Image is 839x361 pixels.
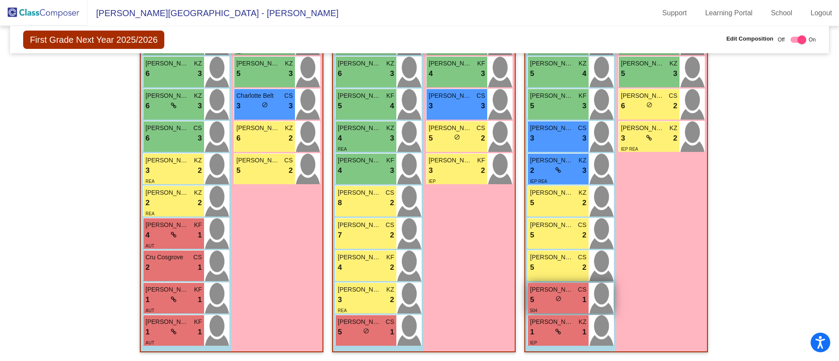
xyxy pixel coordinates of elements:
span: 5 [236,68,240,79]
span: 3 [673,68,677,79]
span: [PERSON_NAME] [429,124,472,133]
span: do_not_disturb_alt [646,102,652,108]
span: [PERSON_NAME] [236,59,280,68]
span: 3 [198,68,202,79]
span: AUT [146,308,154,313]
span: IEP REA [621,147,638,151]
span: 2 [146,197,149,209]
span: KF [386,91,394,100]
span: [PERSON_NAME] [146,156,189,165]
span: [PERSON_NAME] [146,188,189,197]
span: KF [477,156,485,165]
span: 2 [582,230,586,241]
span: 1 [198,262,202,273]
span: [PERSON_NAME] [146,124,189,133]
span: KZ [579,156,586,165]
span: CS [284,91,293,100]
span: KZ [669,124,677,133]
span: 2 [481,165,485,176]
span: 6 [146,100,149,112]
span: AUT [146,244,154,248]
span: 5 [530,68,534,79]
span: 1 [198,327,202,338]
span: [PERSON_NAME] [621,124,665,133]
span: 2 [390,262,394,273]
span: KF [477,59,485,68]
span: [PERSON_NAME] [338,285,381,294]
span: 3 [429,165,433,176]
span: 4 [338,133,342,144]
span: 1 [582,294,586,306]
span: KZ [386,285,394,294]
span: [PERSON_NAME] [338,220,381,230]
span: 5 [621,68,625,79]
span: CS [477,124,485,133]
span: 3 [429,100,433,112]
span: [PERSON_NAME] [338,124,381,133]
span: 3 [582,165,586,176]
span: 5 [530,294,534,306]
span: REA [338,308,347,313]
span: 5 [530,262,534,273]
span: IEP REA [530,179,547,184]
span: do_not_disturb_alt [363,328,369,334]
span: 4 [582,68,586,79]
span: [PERSON_NAME] [146,59,189,68]
span: CS [669,91,677,100]
span: KZ [285,59,293,68]
span: Edit Composition [726,34,773,43]
span: 3 [198,100,202,112]
span: [PERSON_NAME] [236,156,280,165]
span: Cru Cosgrove [146,253,189,262]
span: Charlotte Belt [236,91,280,100]
span: 4 [390,100,394,112]
span: 3 [390,133,394,144]
span: KZ [194,156,202,165]
span: 1 [198,294,202,306]
span: 504 [530,308,537,313]
span: 3 [289,100,293,112]
span: KZ [386,59,394,68]
a: School [764,6,799,20]
span: [PERSON_NAME] [338,59,381,68]
span: [PERSON_NAME] [621,91,665,100]
span: 1 [146,327,149,338]
span: 5 [530,100,534,112]
span: REA [146,179,155,184]
span: 2 [289,165,293,176]
span: 4 [338,165,342,176]
span: CS [284,156,293,165]
span: 1 [390,327,394,338]
span: 3 [582,100,586,112]
span: 2 [530,165,534,176]
span: [PERSON_NAME] [530,188,574,197]
span: 3 [481,100,485,112]
span: 5 [236,165,240,176]
span: 3 [390,68,394,79]
span: 2 [289,133,293,144]
span: 1 [582,327,586,338]
span: CS [386,188,394,197]
span: 6 [236,133,240,144]
span: [PERSON_NAME] [530,156,574,165]
span: 2 [582,262,586,273]
span: REA [146,211,155,216]
span: CS [578,285,586,294]
span: 3 [530,133,534,144]
span: 3 [390,165,394,176]
a: Learning Portal [698,6,760,20]
span: 6 [621,100,625,112]
span: CS [194,253,202,262]
span: [PERSON_NAME] [621,59,665,68]
span: [PERSON_NAME] [146,317,189,327]
a: Support [655,6,694,20]
span: [PERSON_NAME] [338,317,381,327]
span: IEP [429,179,436,184]
span: First Grade Next Year 2025/2026 [23,31,164,49]
span: 1 [530,327,534,338]
span: [PERSON_NAME] [338,253,381,262]
span: 3 [146,165,149,176]
span: [PERSON_NAME][GEOGRAPHIC_DATA] - [PERSON_NAME] [87,6,339,20]
span: CS [386,220,394,230]
span: KF [194,285,202,294]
